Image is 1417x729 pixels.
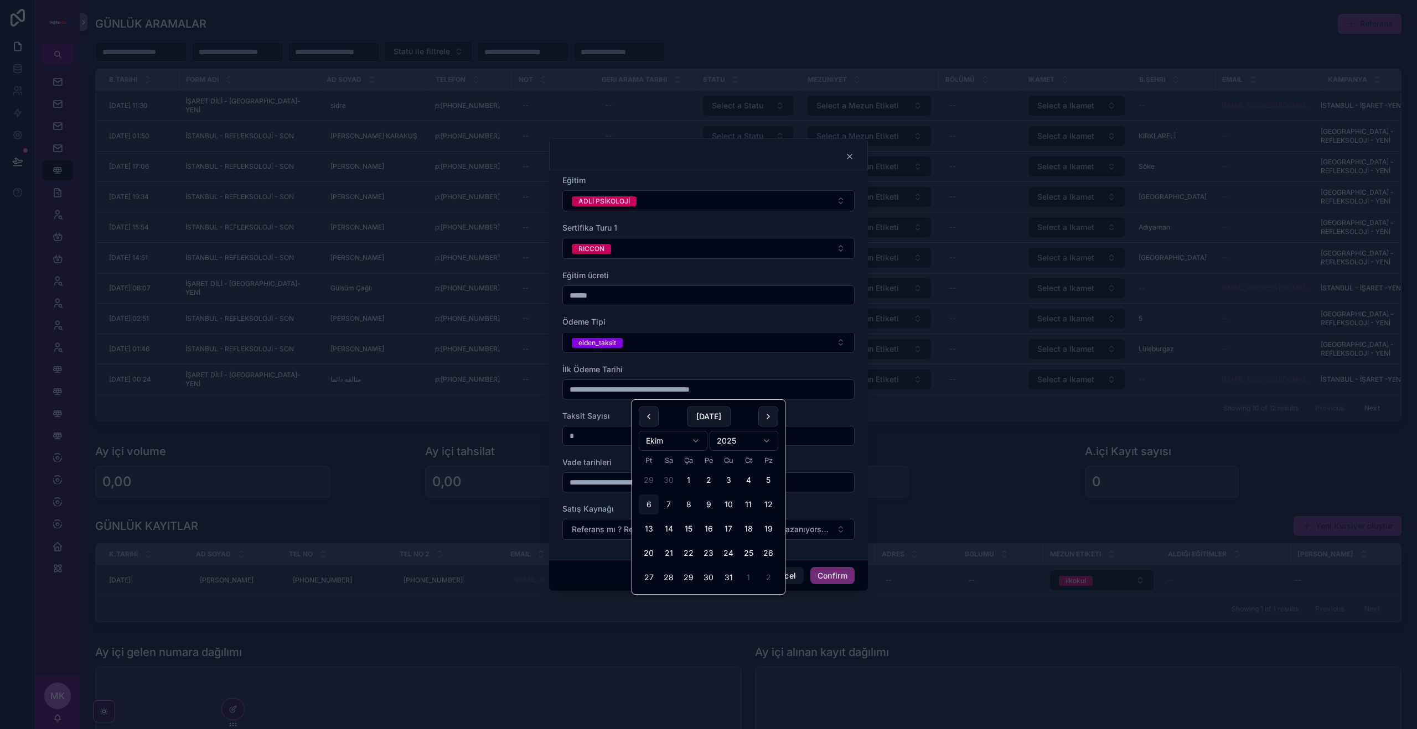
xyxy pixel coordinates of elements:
[758,543,778,563] button: 26 Ekim 2025 Pazar
[562,504,614,513] span: Satış Kaynağı
[758,567,778,587] button: 2 Kasım 2025 Pazar
[639,455,778,587] table: Ekim 2025
[699,567,718,587] button: 30 Ekim 2025 Perşembe
[659,543,679,563] button: 21 Ekim 2025 Salı
[738,494,758,514] button: 11 Ekim 2025 Cumartesi
[562,411,610,420] span: Taksit Sayısı
[639,455,659,466] th: Pazartesi
[699,543,718,563] button: 23 Ekim 2025 Perşembe
[679,494,699,514] button: 8 Ekim 2025 Çarşamba
[562,457,612,467] span: Vade tarihleri
[718,494,738,514] button: 10 Ekim 2025 Cuma
[738,543,758,563] button: 25 Ekim 2025 Cumartesi
[758,470,778,490] button: 5 Ekim 2025 Pazar
[758,519,778,539] button: 19 Ekim 2025 Pazar
[699,470,718,490] button: 2 Ekim 2025 Perşembe
[639,543,659,563] button: 20 Ekim 2025 Pazartesi
[639,470,659,490] button: 29 Eylül 2025 Pazartesi
[738,519,758,539] button: 18 Ekim 2025 Cumartesi
[679,470,699,490] button: 1 Ekim 2025 Çarşamba
[679,455,699,466] th: Çarşamba
[562,238,855,259] button: Select Button
[687,407,731,426] button: [DATE]
[562,365,623,374] span: İlk Ödeme Tarihi
[679,567,699,587] button: 29 Ekim 2025 Çarşamba
[659,470,679,490] button: 30 Eylül 2025 Salı
[810,567,855,585] button: Confirm
[659,455,679,466] th: Salı
[578,338,616,348] div: elden_taksit
[562,317,606,326] span: Ödeme Tipi
[679,519,699,539] button: 15 Ekim 2025 Çarşamba
[718,543,738,563] button: 24 Ekim 2025 Cuma
[578,244,604,254] div: RICCON
[659,519,679,539] button: 14 Ekim 2025 Salı
[578,196,630,206] div: ADLİ PSİKOLOJİ
[639,494,659,514] button: Today, 6 Ekim 2025 Pazartesi
[562,270,609,280] span: Eğitim ücreti
[758,455,778,466] th: Pazar
[718,567,738,587] button: 31 Ekim 2025 Cuma
[639,567,659,587] button: 27 Ekim 2025 Pazartesi
[659,494,679,514] button: 7 Ekim 2025 Salı
[562,223,617,232] span: Sertifika Turu 1
[718,519,738,539] button: 17 Ekim 2025 Cuma
[679,543,699,563] button: 22 Ekim 2025 Çarşamba
[718,470,738,490] button: 3 Ekim 2025 Cuma
[699,519,718,539] button: 16 Ekim 2025 Perşembe
[562,175,586,185] span: Eğitim
[738,455,758,466] th: Cumartesi
[758,494,778,514] button: 12 Ekim 2025 Pazar
[738,567,758,587] button: 1 Kasım 2025 Cumartesi
[572,524,832,535] span: Referans mı ? Reklam mı ? Unutma; referansda daha çok kazanıyorsun. 💵
[639,519,659,539] button: 13 Ekim 2025 Pazartesi
[699,494,718,514] button: 9 Ekim 2025 Perşembe
[562,519,855,540] button: Select Button
[699,455,718,466] th: Perşembe
[659,567,679,587] button: 28 Ekim 2025 Salı
[718,455,738,466] th: Cuma
[562,332,855,353] button: Select Button
[562,190,855,211] button: Select Button
[738,470,758,490] button: 4 Ekim 2025 Cumartesi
